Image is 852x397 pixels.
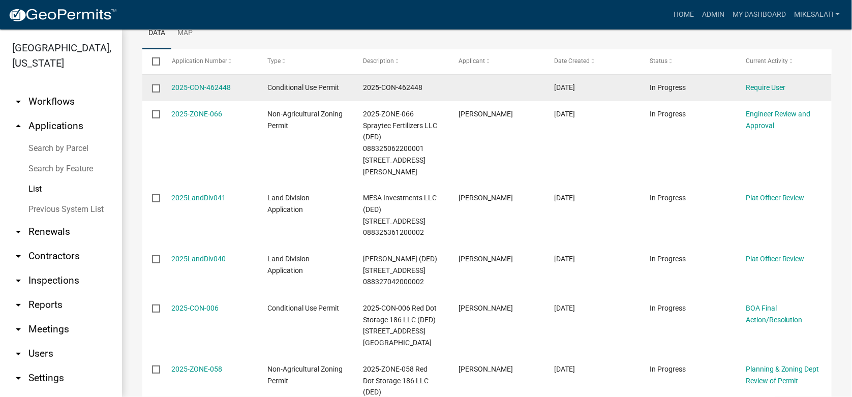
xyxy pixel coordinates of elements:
[12,274,24,287] i: arrow_drop_down
[267,304,339,312] span: Conditional Use Permit
[172,194,226,202] a: 2025LandDiv041
[790,5,844,24] a: MikeSalati
[267,255,310,274] span: Land Division Application
[12,372,24,384] i: arrow_drop_down
[172,365,223,373] a: 2025-ZONE-058
[736,49,832,74] datatable-header-cell: Current Activity
[363,57,394,65] span: Description
[746,57,788,65] span: Current Activity
[650,304,686,312] span: In Progress
[459,304,513,312] span: jason pomrenke
[172,255,226,263] a: 2025LandDiv040
[555,110,575,118] span: 08/07/2025
[12,96,24,108] i: arrow_drop_down
[650,110,686,118] span: In Progress
[698,5,728,24] a: Admin
[650,255,686,263] span: In Progress
[12,250,24,262] i: arrow_drop_down
[650,365,686,373] span: In Progress
[363,110,437,176] span: 2025-ZONE-066 Spraytec Fertilizers LLC (DED) 088325062200001 1250 S Ave Boone
[555,255,575,263] span: 07/30/2025
[363,83,422,91] span: 2025-CON-462448
[670,5,698,24] a: Home
[555,57,590,65] span: Date Created
[555,365,575,373] span: 07/01/2025
[353,49,449,74] datatable-header-cell: Description
[363,194,437,236] span: MESA Investments LLC (DED) 2366 270TH ST 088325361200002
[267,110,343,130] span: Non-Agricultural Zoning Permit
[449,49,544,74] datatable-header-cell: Applicant
[363,255,437,286] span: Carlson, Mary Jean (DED) 1212 I AVE 088327042000002
[650,57,668,65] span: Status
[746,365,819,385] a: Planning & Zoning Dept Review of Permit
[746,194,805,202] a: Plat Officer Review
[746,83,785,91] a: Require User
[459,57,485,65] span: Applicant
[12,348,24,360] i: arrow_drop_down
[459,110,513,118] span: Derek Temple
[544,49,640,74] datatable-header-cell: Date Created
[142,49,162,74] datatable-header-cell: Select
[12,120,24,132] i: arrow_drop_up
[267,57,281,65] span: Type
[459,365,513,373] span: jason pomrenke
[728,5,790,24] a: My Dashboard
[171,17,199,50] a: Map
[555,304,575,312] span: 07/08/2025
[267,194,310,213] span: Land Division Application
[267,83,339,91] span: Conditional Use Permit
[142,17,171,50] a: Data
[746,304,803,324] a: BOA Final Action/Resolution
[459,255,513,263] span: Ron Carlson
[172,304,219,312] a: 2025-CON-006
[172,110,223,118] a: 2025-ZONE-066
[650,83,686,91] span: In Progress
[746,110,811,130] a: Engineer Review and Approval
[267,365,343,385] span: Non-Agricultural Zoning Permit
[172,57,227,65] span: Application Number
[650,194,686,202] span: In Progress
[12,226,24,238] i: arrow_drop_down
[746,255,805,263] a: Plat Officer Review
[172,83,231,91] a: 2025-CON-462448
[555,83,575,91] span: 08/11/2025
[459,194,513,202] span: Patrick Shelquist
[12,299,24,311] i: arrow_drop_down
[162,49,257,74] datatable-header-cell: Application Number
[258,49,353,74] datatable-header-cell: Type
[555,194,575,202] span: 08/05/2025
[363,304,437,347] span: 2025-CON-006 Red Dot Storage 186 LLC (DED) 6117 W LINCOLN WAY 088325014400009
[12,323,24,335] i: arrow_drop_down
[641,49,736,74] datatable-header-cell: Status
